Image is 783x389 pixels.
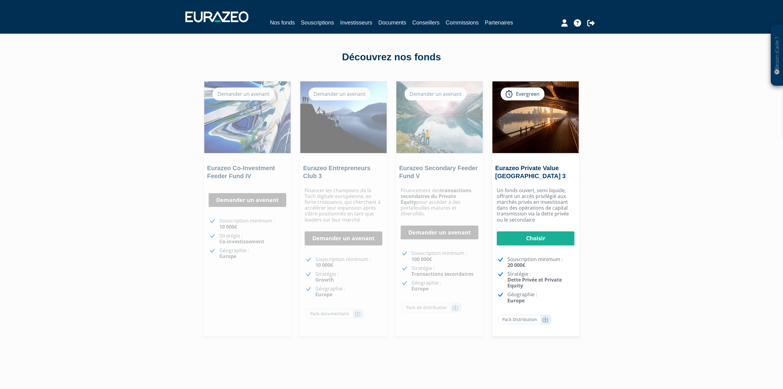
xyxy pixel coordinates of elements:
img: Eurazeo Private Value Europe 3 [492,81,579,153]
p: Géographie : [411,280,478,292]
strong: 10 000€ [315,262,333,268]
a: Pack documentaire [306,309,364,319]
strong: Growth [315,276,334,283]
p: Souscription minimum : [315,256,382,268]
strong: Dette Privée et Private Equity [507,276,562,289]
strong: Europe [315,291,332,298]
p: Un fonds ouvert, semi liquide, offrant un accès privilégié aux marchés privés en investissant dan... [497,188,574,223]
div: Demander un avenant [213,88,274,100]
strong: 10 000€ [219,223,237,230]
p: Souscription minimum : [507,256,574,268]
div: Demander un avenant [405,88,466,100]
a: Souscriptions [301,18,334,27]
strong: Europe [507,297,525,304]
div: Demander un avenant [309,88,370,100]
a: Eurazeo Private Value [GEOGRAPHIC_DATA] 3 [495,165,566,179]
a: Pack Distribution [498,315,551,324]
p: Stratégie : [219,233,286,245]
a: Choisir [497,231,574,245]
p: Financer les champions de la Tech digitale européenne, en forte croissance, qui cherchent à accél... [305,188,382,223]
p: Besoin d'aide ? [774,28,781,83]
a: Eurazeo Secondary Feeder Fund V [399,165,478,179]
p: Géographie : [219,248,286,259]
strong: Europe [411,285,429,292]
a: Pack de distribution [402,303,462,312]
strong: 100 000€ [411,256,432,263]
img: 1732889491-logotype_eurazeo_blanc_rvb.png [185,11,248,22]
a: Nos fonds [270,18,295,28]
a: Investisseurs [340,18,372,27]
p: Souscription minimum : [411,250,478,262]
p: Géographie : [507,292,574,303]
a: Conseillers [412,18,440,27]
strong: Transactions secondaires [411,271,473,277]
strong: 20 000€ [507,262,525,268]
p: Géographie : [315,286,382,297]
a: Documents [378,18,406,27]
div: Découvrez nos fonds [217,50,566,64]
strong: Europe [219,253,236,260]
a: Demander un avenant [401,226,478,240]
p: Stratégie : [507,271,574,289]
img: Eurazeo Entrepreneurs Club 3 [300,81,387,153]
p: Stratégie : [315,271,382,283]
p: Souscription minimum : [219,218,286,230]
a: Demander un avenant [305,231,382,245]
p: Stratégie : [411,265,478,277]
p: Financement des pour accéder à des portefeuilles matures et diversifiés. [401,188,478,217]
strong: Co-investissement [219,238,264,245]
a: Eurazeo Entrepreneurs Club 3 [303,165,370,179]
a: Commissions [446,18,479,27]
img: Eurazeo Co-Investment Feeder Fund IV [204,81,291,153]
img: Eurazeo Secondary Feeder Fund V [396,81,483,153]
a: Demander un avenant [209,193,286,207]
div: Evergreen [501,88,544,100]
a: Eurazeo Co-Investment Feeder Fund IV [207,165,275,179]
strong: transactions secondaires du Private Equity [401,187,471,205]
a: Partenaires [485,18,513,27]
